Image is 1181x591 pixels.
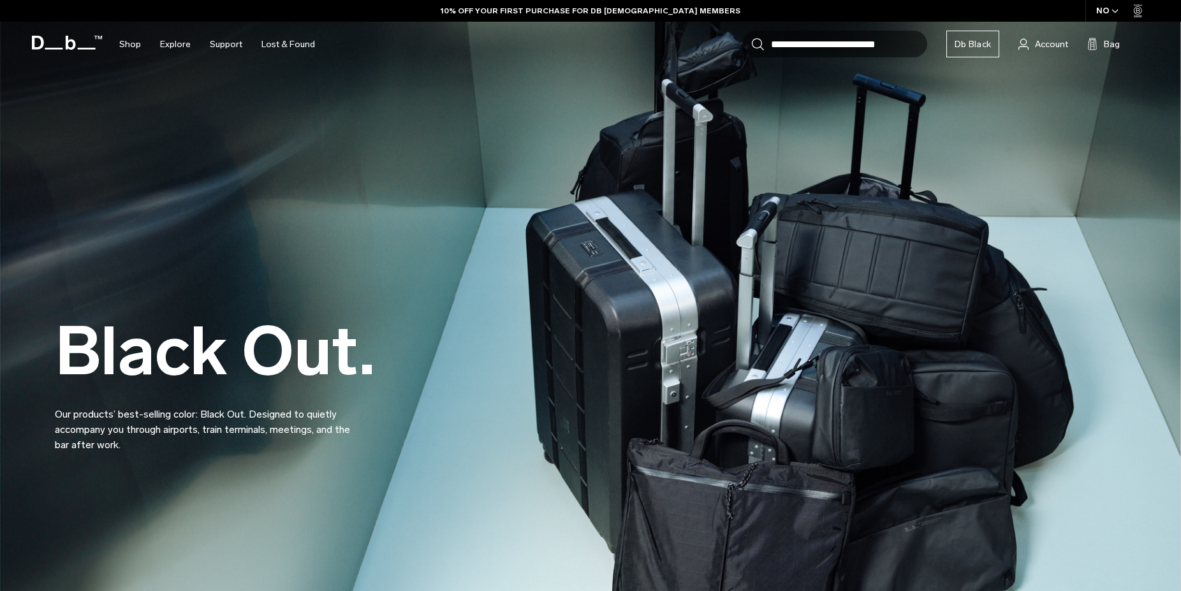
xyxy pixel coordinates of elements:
[210,22,242,67] a: Support
[1104,38,1120,51] span: Bag
[119,22,141,67] a: Shop
[946,31,999,57] a: Db Black
[1035,38,1068,51] span: Account
[261,22,315,67] a: Lost & Found
[1018,36,1068,52] a: Account
[110,22,325,67] nav: Main Navigation
[1087,36,1120,52] button: Bag
[160,22,191,67] a: Explore
[55,391,361,453] p: Our products’ best-selling color: Black Out. Designed to quietly accompany you through airports, ...
[441,5,740,17] a: 10% OFF YOUR FIRST PURCHASE FOR DB [DEMOGRAPHIC_DATA] MEMBERS
[55,318,375,385] h2: Black Out.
